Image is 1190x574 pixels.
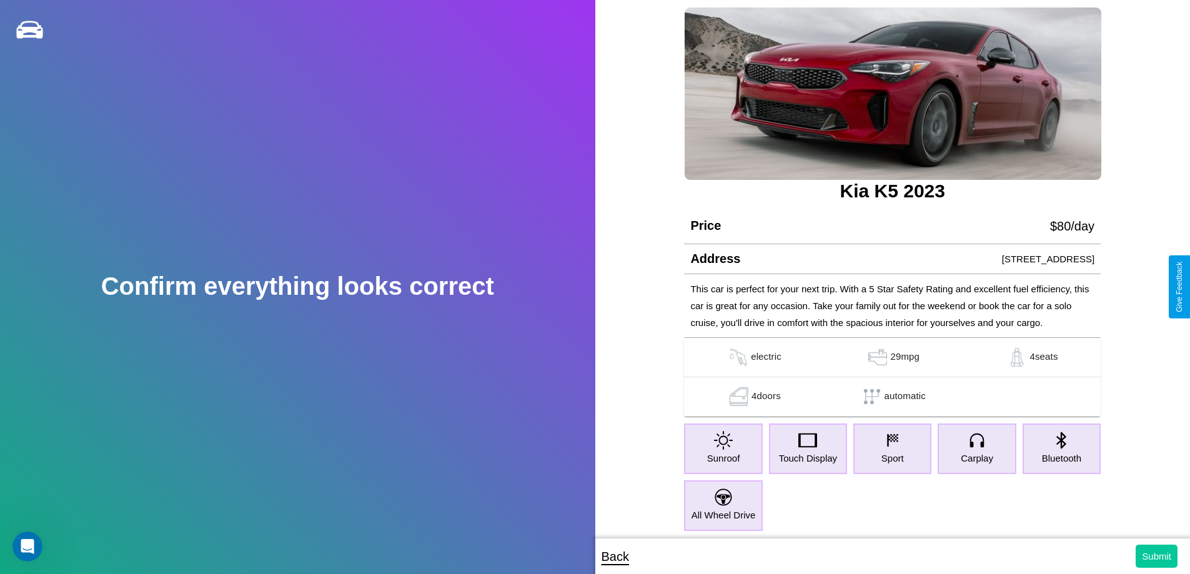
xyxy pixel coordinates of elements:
[1004,348,1029,367] img: gas
[1050,215,1094,237] p: $ 80 /day
[707,450,740,467] p: Sunroof
[1042,450,1081,467] p: Bluetooth
[961,450,993,467] p: Carplay
[1136,545,1178,568] button: Submit
[1175,262,1184,312] div: Give Feedback
[885,387,926,406] p: automatic
[865,348,890,367] img: gas
[684,338,1101,417] table: simple table
[881,450,904,467] p: Sport
[12,532,42,562] iframe: Intercom live chat
[101,272,494,300] h2: Confirm everything looks correct
[890,348,920,367] p: 29 mpg
[726,348,751,367] img: gas
[690,219,721,233] h4: Price
[690,252,740,266] h4: Address
[692,507,756,523] p: All Wheel Drive
[751,387,781,406] p: 4 doors
[602,545,629,568] p: Back
[684,181,1101,202] h3: Kia K5 2023
[1002,250,1094,267] p: [STREET_ADDRESS]
[1029,348,1058,367] p: 4 seats
[690,280,1094,331] p: This car is perfect for your next trip. With a 5 Star Safety Rating and excellent fuel efficiency...
[726,387,751,406] img: gas
[779,450,837,467] p: Touch Display
[751,348,781,367] p: electric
